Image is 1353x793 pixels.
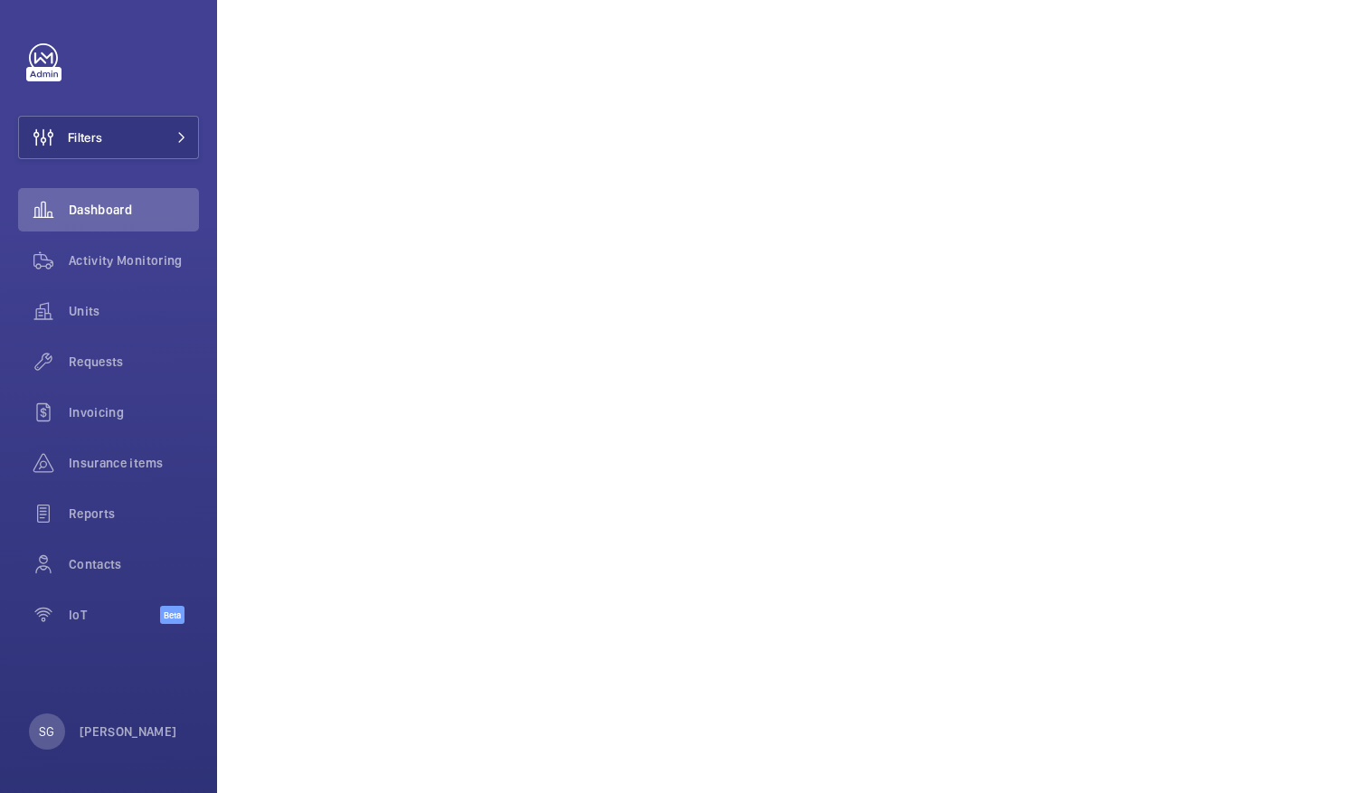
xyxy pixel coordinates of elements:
span: Dashboard [69,201,199,219]
span: Beta [160,606,184,624]
span: Filters [68,128,102,146]
span: Activity Monitoring [69,251,199,269]
span: Contacts [69,555,199,573]
span: Reports [69,505,199,523]
span: Invoicing [69,403,199,421]
button: Filters [18,116,199,159]
span: Requests [69,353,199,371]
span: IoT [69,606,160,624]
p: [PERSON_NAME] [80,722,177,741]
span: Insurance items [69,454,199,472]
span: Units [69,302,199,320]
p: SG [39,722,54,741]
